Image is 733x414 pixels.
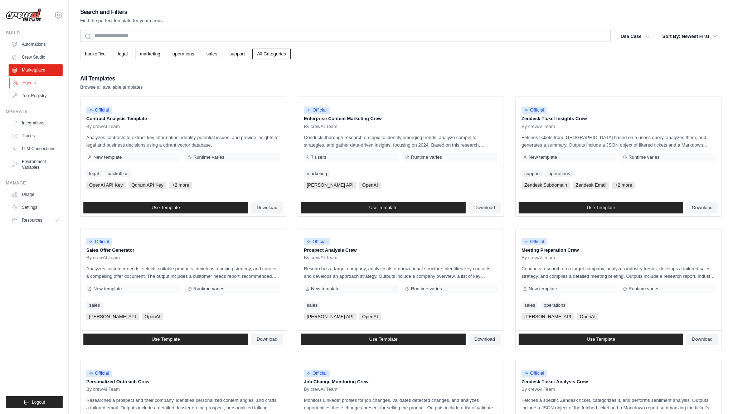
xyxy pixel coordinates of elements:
[6,8,42,22] img: Logo
[9,51,63,63] a: Crew Studio
[113,49,132,59] a: legal
[304,313,356,320] span: [PERSON_NAME] API
[304,238,330,245] span: Official
[301,334,466,345] a: Use Template
[22,217,42,223] span: Resources
[169,182,192,189] span: +2 more
[469,202,501,213] a: Download
[304,396,498,411] p: Monitors LinkedIn profiles for job changes, validates detected changes, and analyzes opportunitie...
[32,399,45,405] span: Logout
[304,182,356,189] span: [PERSON_NAME] API
[411,154,442,160] span: Runtime varies
[692,205,713,211] span: Download
[86,134,280,149] p: Analyzes contracts to extract key information, identify potential issues, and provide insights fo...
[93,286,122,292] span: New template
[304,115,498,122] p: Enterprise Content Marketing Crew
[93,154,122,160] span: New template
[304,134,498,149] p: Conducts thorough research on topic to identify emerging trends, analyze competitor strategies, a...
[521,124,555,129] span: By crewAI Team
[311,154,326,160] span: 7 users
[9,64,63,76] a: Marketplace
[86,255,120,261] span: By crewAI Team
[6,396,63,408] button: Logout
[6,180,63,186] div: Manage
[86,124,120,129] span: By crewAI Team
[359,182,381,189] span: OpenAI
[587,336,615,342] span: Use Template
[686,202,718,213] a: Download
[692,336,713,342] span: Download
[225,49,249,59] a: support
[521,313,574,320] span: [PERSON_NAME] API
[304,107,330,114] span: Official
[86,170,102,177] a: legal
[9,130,63,142] a: Traces
[521,134,715,149] p: Fetches tickets from [GEOGRAPHIC_DATA] based on a user's query, analyzes them, and generates a su...
[257,336,277,342] span: Download
[521,370,547,377] span: Official
[86,182,126,189] span: OpenAI API Key
[193,286,224,292] span: Runtime varies
[628,286,660,292] span: Runtime varies
[304,265,498,280] p: Researches a target company, analyzes its organizational structure, identifies key contacts, and ...
[86,247,280,254] p: Sales Offer Generator
[521,302,538,309] a: sales
[612,182,635,189] span: +2 more
[86,396,280,411] p: Researches a prospect and their company, identifies personalized content angles, and crafts a tai...
[86,302,103,309] a: sales
[369,205,397,211] span: Use Template
[474,336,495,342] span: Download
[304,378,498,385] p: Job Change Monitoring Crew
[86,378,280,385] p: Personalized Outreach Crew
[193,154,224,160] span: Runtime varies
[86,265,280,280] p: Analyzes customer needs, selects suitable products, develops a pricing strategy, and creates a co...
[521,170,543,177] a: support
[80,17,163,24] p: Find the perfect template for your needs
[86,238,112,245] span: Official
[304,302,320,309] a: sales
[304,370,330,377] span: Official
[9,77,63,89] a: Agents
[9,202,63,213] a: Settings
[80,74,143,84] h2: All Templates
[80,49,110,59] a: backoffice
[9,39,63,50] a: Automations
[521,265,715,280] p: Conducts research on a target company, analyzes industry trends, develops a tailored sales strate...
[519,202,683,213] a: Use Template
[128,182,166,189] span: Qdrant API Key
[251,202,283,213] a: Download
[529,286,557,292] span: New template
[616,30,654,43] button: Use Case
[369,336,397,342] span: Use Template
[9,156,63,173] a: Environment Variables
[9,189,63,200] a: Usage
[304,124,338,129] span: By crewAI Team
[80,84,143,91] p: Browse all available templates
[304,170,330,177] a: marketing
[541,302,568,309] a: operations
[83,202,248,213] a: Use Template
[86,107,112,114] span: Official
[521,378,715,385] p: Zendesk Ticket Analysis Crew
[6,109,63,114] div: Operate
[80,7,163,17] h2: Search and Filters
[521,107,547,114] span: Official
[521,238,547,245] span: Official
[521,255,555,261] span: By crewAI Team
[545,170,573,177] a: operations
[86,115,280,122] p: Contract Analysis Template
[359,313,381,320] span: OpenAI
[587,205,615,211] span: Use Template
[9,143,63,154] a: LLM Connections
[151,205,180,211] span: Use Template
[142,313,163,320] span: OpenAI
[519,334,683,345] a: Use Template
[252,49,291,59] a: All Categories
[521,182,570,189] span: Zendesk Subdomain
[474,205,495,211] span: Download
[86,370,112,377] span: Official
[86,386,120,392] span: By crewAI Team
[202,49,222,59] a: sales
[86,313,139,320] span: [PERSON_NAME] API
[9,215,63,226] button: Resources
